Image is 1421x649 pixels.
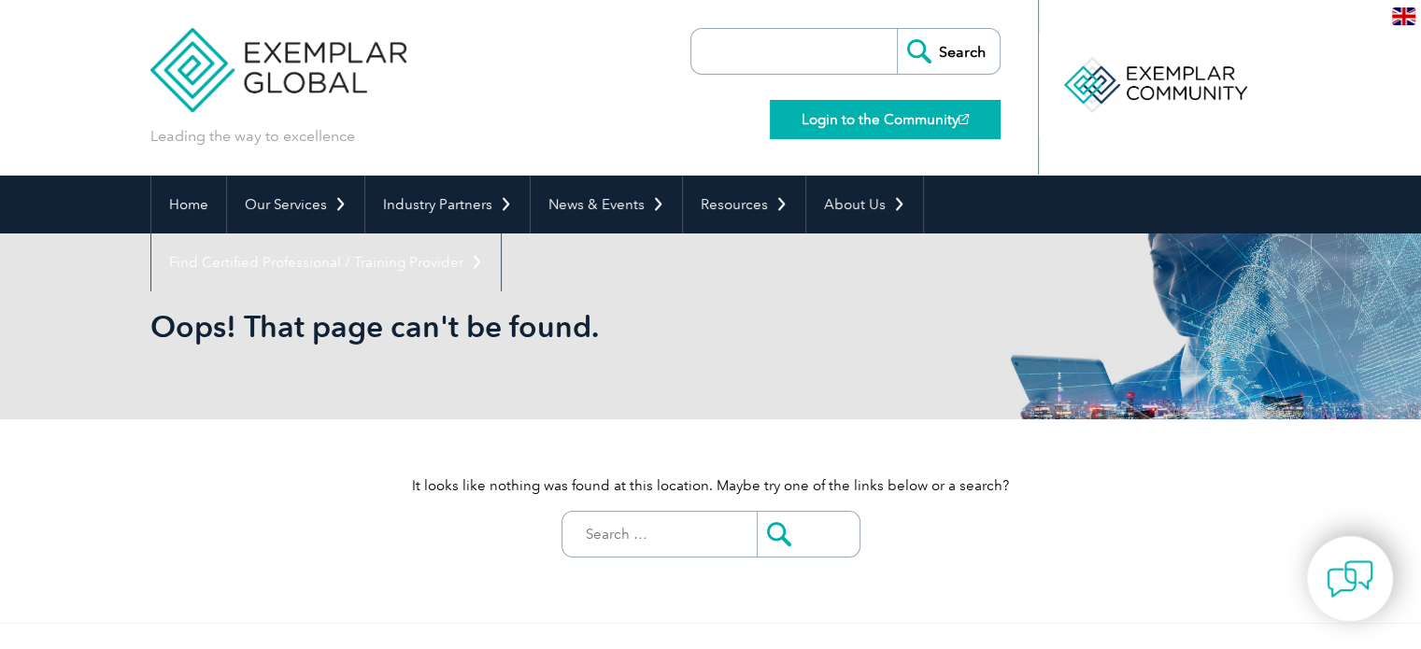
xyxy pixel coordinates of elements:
img: contact-chat.png [1327,556,1373,602]
p: Leading the way to excellence [150,126,355,147]
input: Search [897,29,1000,74]
a: About Us [806,176,923,233]
p: It looks like nothing was found at this location. Maybe try one of the links below or a search? [150,475,1272,496]
a: Home [151,176,226,233]
a: Login to the Community [770,100,1001,139]
a: Find Certified Professional / Training Provider [151,233,501,291]
a: Our Services [227,176,364,233]
a: News & Events [531,176,682,233]
img: en [1392,7,1415,25]
a: Industry Partners [365,176,530,233]
a: Resources [683,176,805,233]
input: Submit [757,512,860,557]
h1: Oops! That page can't be found. [150,308,868,345]
img: open_square.png [959,114,969,124]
